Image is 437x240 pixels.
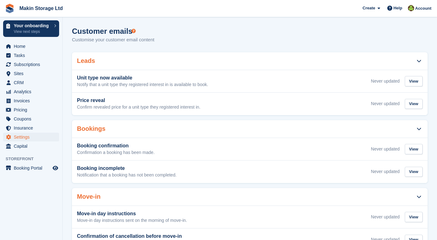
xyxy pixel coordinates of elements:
span: Pricing [14,105,51,114]
div: Never updated [371,146,400,152]
span: Sites [14,69,51,78]
a: menu [3,42,59,51]
a: Unit type now available Notify that a unit type they registered interest in is available to book.... [72,70,428,93]
span: Help [394,5,402,11]
p: Your onboarding [14,23,51,28]
a: Makin Storage Ltd [17,3,65,13]
span: Analytics [14,87,51,96]
a: Booking incomplete Notification that a booking has not been completed. Never updated View [72,161,428,183]
a: menu [3,142,59,151]
a: menu [3,60,59,69]
a: Preview store [52,164,59,172]
a: menu [3,96,59,105]
span: Home [14,42,51,51]
a: Booking confirmation Confirmation a booking has been made. Never updated View [72,138,428,161]
p: Customise your customer email content [72,36,154,43]
a: menu [3,87,59,96]
div: Never updated [371,78,400,84]
img: Makin Storage Team [408,5,414,11]
span: Capital [14,142,51,151]
span: Tasks [14,51,51,60]
p: Move-in day instructions sent on the morning of move-in. [77,218,187,223]
span: Coupons [14,115,51,123]
h1: Customer emails [72,27,154,35]
p: Confirm revealed price for a unit type they registered interest in. [77,105,201,110]
span: Booking Portal [14,164,51,172]
div: View [405,76,423,86]
div: Tooltip anchor [131,28,136,34]
h2: Move-in [77,193,101,200]
a: Your onboarding View next steps [3,20,59,37]
span: CRM [14,78,51,87]
h3: Price reveal [77,98,201,103]
p: Confirmation a booking has been made. [77,150,155,156]
p: View next steps [14,29,51,34]
div: Never updated [371,100,400,107]
span: Create [363,5,375,11]
h3: Unit type now available [77,75,208,81]
h2: Bookings [77,125,105,132]
a: Price reveal Confirm revealed price for a unit type they registered interest in. Never updated View [72,93,428,115]
p: Notify that a unit type they registered interest in is available to book. [77,82,208,88]
a: menu [3,133,59,141]
div: View [405,212,423,222]
a: Move-in day instructions Move-in day instructions sent on the morning of move-in. Never updated View [72,206,428,228]
a: menu [3,164,59,172]
div: Never updated [371,214,400,220]
h3: Booking incomplete [77,166,176,171]
span: Insurance [14,124,51,132]
h3: Move-in day instructions [77,211,187,217]
a: menu [3,69,59,78]
span: Settings [14,133,51,141]
span: Subscriptions [14,60,51,69]
span: Account [415,5,431,12]
a: menu [3,78,59,87]
span: Invoices [14,96,51,105]
a: menu [3,105,59,114]
div: View [405,99,423,109]
a: menu [3,115,59,123]
span: Storefront [6,156,62,162]
a: menu [3,51,59,60]
p: Notification that a booking has not been completed. [77,172,176,178]
a: menu [3,124,59,132]
div: View [405,144,423,154]
div: View [405,167,423,177]
h3: Confirmation of cancellation before move-in [77,233,182,239]
h3: Booking confirmation [77,143,155,149]
div: Never updated [371,168,400,175]
h2: Leads [77,57,95,64]
img: stora-icon-8386f47178a22dfd0bd8f6a31ec36ba5ce8667c1dd55bd0f319d3a0aa187defe.svg [5,4,14,13]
